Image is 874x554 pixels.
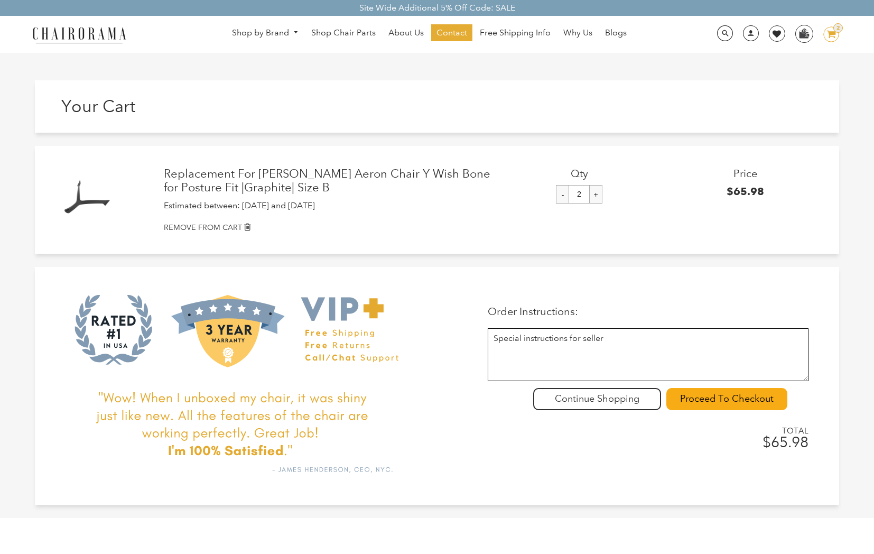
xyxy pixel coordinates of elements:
a: Free Shipping Info [475,24,556,41]
h3: Price [662,167,828,180]
span: TOTAL [757,426,808,436]
p: Order Instructions: [488,305,808,318]
span: Estimated between: [DATE] and [DATE] [164,200,315,210]
h1: Your Cart [61,96,437,116]
img: chairorama [26,25,132,44]
span: About Us [388,27,424,39]
small: REMOVE FROM CART [164,223,242,232]
div: 2 [833,23,843,33]
a: Blogs [600,24,632,41]
span: Free Shipping Info [480,27,551,39]
a: Shop Chair Parts [306,24,381,41]
nav: DesktopNavigation [177,24,682,44]
span: $65.98 [763,433,808,451]
input: Proceed To Checkout [666,388,787,410]
a: Why Us [558,24,598,41]
input: - [556,185,569,204]
img: Replacement For Herman Miller Aeron Chair Y Wish Bone for Posture Fit |Graphite| Size B [53,179,117,221]
a: Contact [431,24,472,41]
span: Blogs [605,27,627,39]
a: Shop by Brand [227,25,304,41]
span: Why Us [563,27,592,39]
a: About Us [383,24,429,41]
span: Contact [436,27,467,39]
img: WhatsApp_Image_2024-07-12_at_16.23.01.webp [796,25,812,41]
span: $65.98 [727,185,764,198]
input: + [589,185,602,204]
a: 2 [815,26,839,42]
a: Replacement For [PERSON_NAME] Aeron Chair Y Wish Bone for Posture Fit |Graphite| Size B [164,167,496,195]
span: Shop Chair Parts [311,27,376,39]
a: REMOVE FROM CART [164,222,828,233]
div: Continue Shopping [533,388,661,410]
h3: Qty [496,167,662,180]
